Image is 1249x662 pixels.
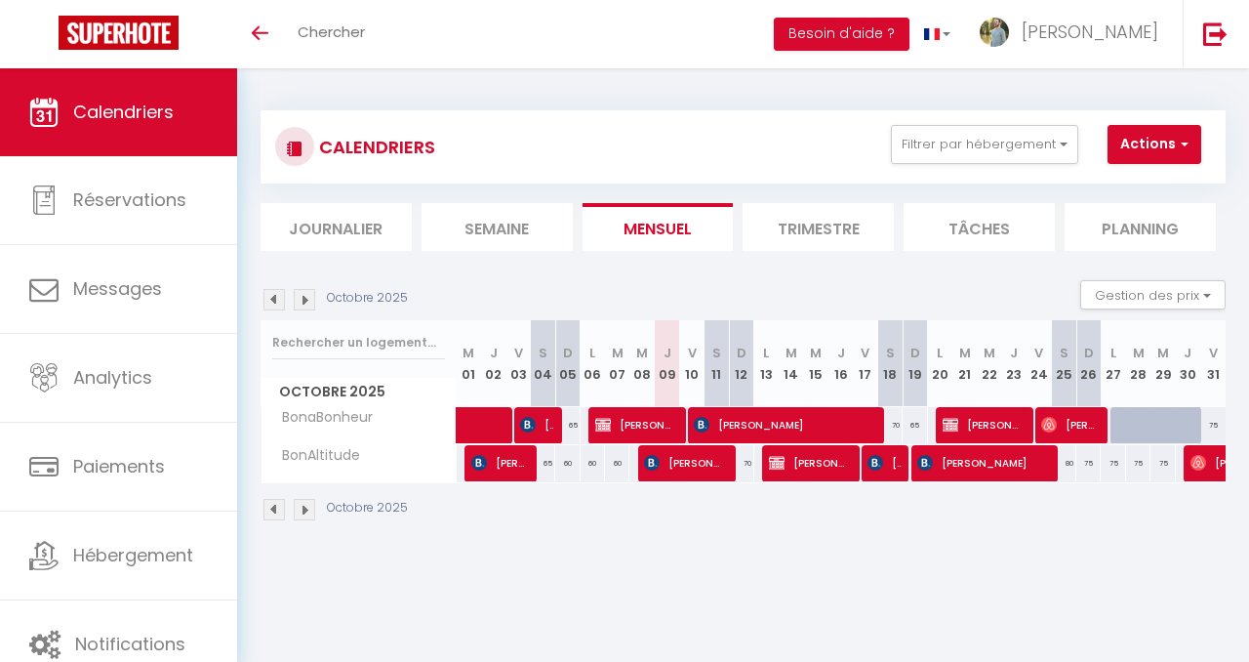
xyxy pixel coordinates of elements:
[810,344,822,362] abbr: M
[59,16,179,50] img: Super Booking
[1150,445,1175,481] div: 75
[1150,320,1175,407] th: 29
[769,444,850,481] span: [PERSON_NAME]
[514,344,523,362] abbr: V
[943,406,1024,443] span: [PERSON_NAME]
[1110,344,1116,362] abbr: L
[729,320,753,407] th: 12
[1101,320,1125,407] th: 27
[555,407,580,443] div: 65
[786,344,797,362] abbr: M
[664,344,671,362] abbr: J
[1184,344,1191,362] abbr: J
[605,445,629,481] div: 60
[595,406,676,443] span: [PERSON_NAME]
[1052,320,1076,407] th: 25
[481,320,505,407] th: 02
[505,320,530,407] th: 03
[937,344,943,362] abbr: L
[1060,344,1068,362] abbr: S
[1101,445,1125,481] div: 75
[679,320,704,407] th: 10
[531,445,555,481] div: 65
[754,320,779,407] th: 13
[612,344,624,362] abbr: M
[605,320,629,407] th: 07
[1076,320,1101,407] th: 26
[837,344,845,362] abbr: J
[327,289,408,308] p: Octobre 2025
[867,444,900,481] span: [PERSON_NAME]
[774,18,909,51] button: Besoin d'aide ?
[298,21,365,42] span: Chercher
[1022,20,1158,44] span: [PERSON_NAME]
[314,125,435,169] h3: CALENDRIERS
[1010,344,1018,362] abbr: J
[1052,445,1076,481] div: 80
[737,344,746,362] abbr: D
[1157,344,1169,362] abbr: M
[539,344,547,362] abbr: S
[655,320,679,407] th: 09
[712,344,721,362] abbr: S
[73,276,162,301] span: Messages
[779,320,803,407] th: 14
[555,320,580,407] th: 05
[891,125,1078,164] button: Filtrer par hébergement
[1126,445,1150,481] div: 75
[422,203,573,251] li: Semaine
[471,444,528,481] span: [PERSON_NAME]
[581,320,605,407] th: 06
[264,407,378,429] span: BonaBonheur
[980,18,1009,47] img: ...
[264,445,365,467] span: BonAltitude
[644,444,725,481] span: [PERSON_NAME]
[73,454,165,478] span: Paiements
[261,203,412,251] li: Journalier
[828,320,853,407] th: 16
[1108,125,1201,164] button: Actions
[262,378,456,406] span: Octobre 2025
[272,325,445,360] input: Rechercher un logement...
[563,344,573,362] abbr: D
[1203,21,1228,46] img: logout
[952,320,977,407] th: 21
[1027,320,1051,407] th: 24
[688,344,697,362] abbr: V
[581,445,605,481] div: 60
[1065,203,1216,251] li: Planning
[904,203,1055,251] li: Tâches
[903,320,927,407] th: 19
[1002,320,1027,407] th: 23
[984,344,995,362] abbr: M
[853,320,877,407] th: 17
[803,320,827,407] th: 15
[1080,280,1226,310] button: Gestion des prix
[636,344,648,362] abbr: M
[1076,445,1101,481] div: 75
[878,407,903,443] div: 70
[73,543,193,567] span: Hébergement
[763,344,769,362] abbr: L
[1041,406,1098,443] span: [PERSON_NAME]
[73,100,174,124] span: Calendriers
[73,365,152,390] span: Analytics
[490,344,498,362] abbr: J
[1084,344,1094,362] abbr: D
[977,320,1001,407] th: 22
[1133,344,1145,362] abbr: M
[629,320,654,407] th: 08
[531,320,555,407] th: 04
[1034,344,1043,362] abbr: V
[861,344,869,362] abbr: V
[520,406,552,443] span: [PERSON_NAME]
[457,320,481,407] th: 01
[327,499,408,517] p: Octobre 2025
[959,344,971,362] abbr: M
[1209,344,1218,362] abbr: V
[705,320,729,407] th: 11
[1176,320,1200,407] th: 30
[463,344,474,362] abbr: M
[1200,407,1226,443] div: 75
[886,344,895,362] abbr: S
